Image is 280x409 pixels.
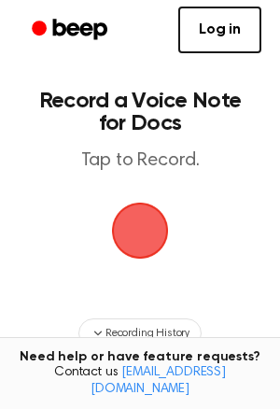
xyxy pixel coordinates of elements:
button: Recording History [78,318,202,348]
a: [EMAIL_ADDRESS][DOMAIN_NAME] [91,366,226,396]
h1: Record a Voice Note for Docs [34,90,246,134]
a: Log in [178,7,261,53]
p: Tap to Record. [34,149,246,173]
a: Beep [19,12,124,49]
span: Recording History [105,325,189,342]
img: Beep Logo [112,203,168,259]
span: Contact us [11,365,269,398]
